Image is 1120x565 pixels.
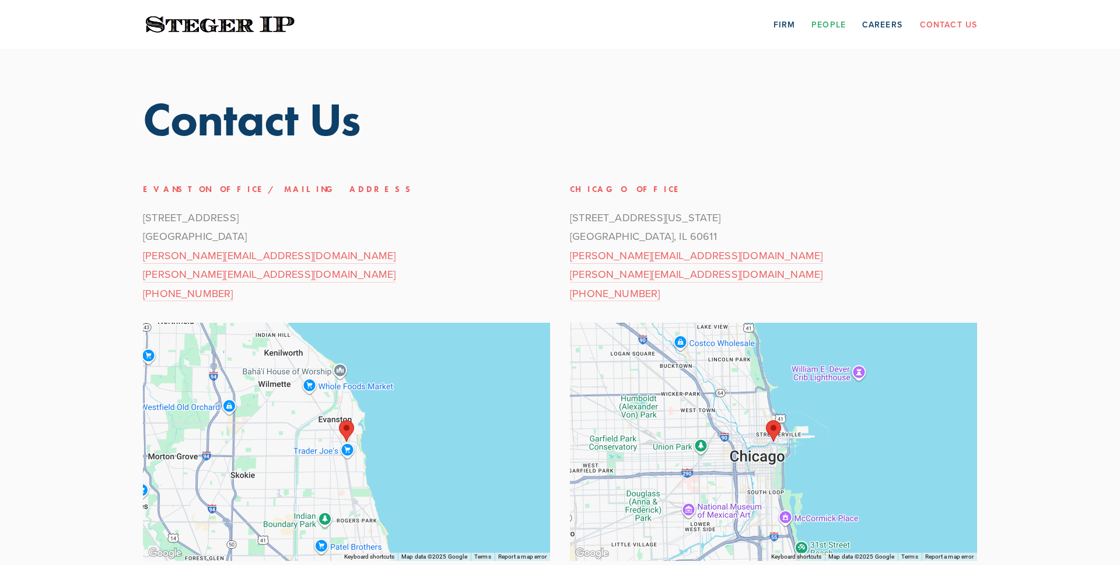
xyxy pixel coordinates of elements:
a: Contact Us [920,15,977,33]
button: Keyboard shortcuts [771,553,821,561]
a: [PERSON_NAME][EMAIL_ADDRESS][DOMAIN_NAME] [570,267,822,282]
h3: Evanston Office/Mailing Address [143,182,550,198]
a: People [811,15,846,33]
img: Google [146,546,184,561]
p: [STREET_ADDRESS] [GEOGRAPHIC_DATA] [143,208,550,303]
img: Google [573,546,611,561]
a: Terms [474,553,491,560]
div: Steger IP 1603 Orrington Ave Suite 600 Evanston, IL 60201, United States [339,420,354,442]
a: [PERSON_NAME][EMAIL_ADDRESS][DOMAIN_NAME] [143,248,395,264]
h1: Contact Us [143,96,977,142]
img: Steger IP | Trust. Experience. Results. [143,13,297,36]
a: Open this area in Google Maps (opens a new window) [573,546,611,561]
a: [PERSON_NAME][EMAIL_ADDRESS][DOMAIN_NAME] [570,248,822,264]
button: Keyboard shortcuts [344,553,394,561]
p: [STREET_ADDRESS][US_STATE] [GEOGRAPHIC_DATA], IL 60611 [570,208,977,303]
a: Report a map error [925,553,974,560]
span: Map data ©2025 Google [828,553,894,560]
a: Open this area in Google Maps (opens a new window) [146,546,184,561]
a: Careers [862,15,902,33]
a: Terms [901,553,918,560]
a: Firm [773,15,795,33]
div: Steger IP 401 North Michigan Avenue Chicago, IL, 60611, United States [766,420,781,442]
span: Map data ©2025 Google [401,553,467,560]
a: [PERSON_NAME][EMAIL_ADDRESS][DOMAIN_NAME] [143,267,395,282]
a: [PHONE_NUMBER] [570,286,660,302]
a: Report a map error [498,553,547,560]
a: [PHONE_NUMBER] [143,286,233,302]
h3: Chicago Office [570,182,977,198]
